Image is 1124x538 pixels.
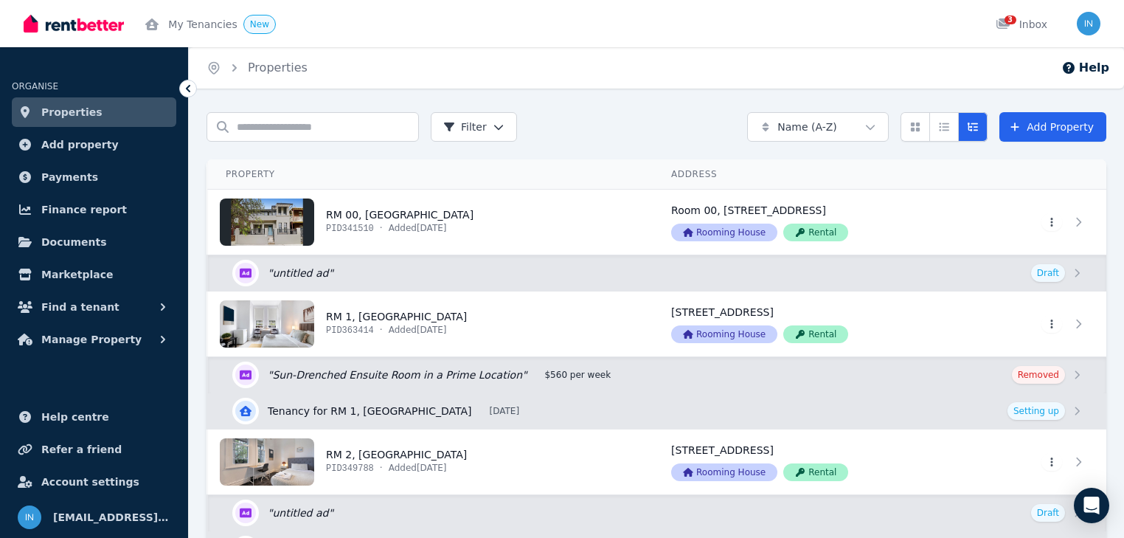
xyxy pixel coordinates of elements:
[248,61,308,75] a: Properties
[929,112,959,142] button: Compact list view
[12,435,176,464] a: Refer a friend
[12,260,176,289] a: Marketplace
[189,47,325,89] nav: Breadcrumb
[1041,315,1062,333] button: More options
[12,195,176,224] a: Finance report
[41,331,142,348] span: Manage Property
[747,112,889,142] button: Name (A-Z)
[18,506,41,529] img: info@museliving.com.au
[979,190,1106,255] a: View details for RM 00, 4 Park Parade
[41,201,127,218] span: Finance report
[1041,453,1062,471] button: More options
[653,430,979,494] a: View details for RM 2, 4 Park Parade
[41,266,113,283] span: Marketplace
[208,159,654,190] th: Property
[1005,15,1016,24] span: 3
[208,190,653,255] a: View details for RM 00, 4 Park Parade
[41,408,109,426] span: Help centre
[996,17,1047,32] div: Inbox
[12,325,176,354] button: Manage Property
[958,112,988,142] button: Expanded list view
[12,130,176,159] a: Add property
[901,112,988,142] div: View options
[41,103,103,121] span: Properties
[41,136,119,154] span: Add property
[12,81,58,92] span: ORGANISE
[901,112,930,142] button: Card view
[208,292,653,356] a: View details for RM 1, 4 Park Parade
[1061,59,1109,77] button: Help
[653,190,979,255] a: View details for RM 00, 4 Park Parade
[431,112,517,142] button: Filter
[209,255,1106,291] a: Edit listing:
[41,168,98,186] span: Payments
[443,120,487,134] span: Filter
[12,402,176,432] a: Help centre
[1041,213,1062,231] button: More options
[41,441,122,458] span: Refer a friend
[12,162,176,192] a: Payments
[41,298,119,316] span: Find a tenant
[250,19,269,30] span: New
[1077,12,1100,35] img: info@museliving.com.au
[53,508,170,526] span: [EMAIL_ADDRESS][DOMAIN_NAME]
[999,112,1106,142] a: Add Property
[209,393,1106,429] a: View details for Tenancy for RM 1, 4 Park Parade
[12,467,176,497] a: Account settings
[41,233,107,251] span: Documents
[12,97,176,127] a: Properties
[208,430,653,494] a: View details for RM 2, 4 Park Parade
[979,430,1106,494] a: View details for RM 2, 4 Park Parade
[12,227,176,257] a: Documents
[979,292,1106,356] a: View details for RM 1, 4 Park Parade
[209,495,1106,531] a: Edit listing:
[12,292,176,322] button: Find a tenant
[777,120,837,134] span: Name (A-Z)
[1074,488,1109,523] div: Open Intercom Messenger
[24,13,124,35] img: RentBetter
[653,292,979,356] a: View details for RM 1, 4 Park Parade
[653,159,979,190] th: Address
[209,357,1106,393] a: Edit listing: Sun-Drenched Ensuite Room in a Prime Location
[41,473,139,491] span: Account settings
